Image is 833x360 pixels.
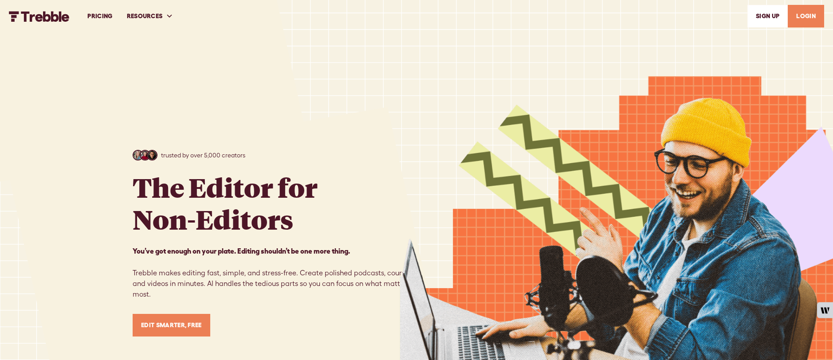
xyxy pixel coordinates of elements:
h1: The Editor for Non-Editors [133,171,318,235]
a: LOGIN [788,5,824,27]
div: RESOURCES [127,12,163,21]
strong: You’ve got enough on your plate. Editing shouldn’t be one more thing. ‍ [133,247,350,255]
img: Trebble FM Logo [9,11,70,22]
p: trusted by over 5,000 creators [161,151,245,160]
a: Edit Smarter, Free [133,314,210,337]
a: PRICING [80,1,119,31]
a: home [9,10,70,21]
a: SIGn UP [747,5,788,27]
p: Trebble makes editing fast, simple, and stress-free. Create polished podcasts, courses, and video... [133,246,416,300]
div: RESOURCES [120,1,181,31]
